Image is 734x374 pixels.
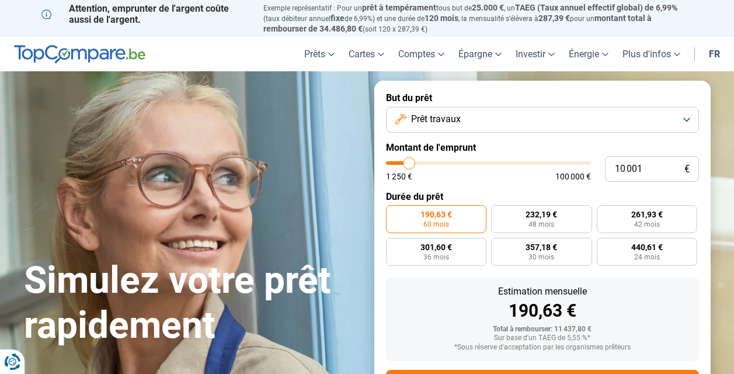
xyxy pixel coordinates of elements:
[386,191,699,202] label: Durée du prêt
[420,243,452,251] span: 301,60 €
[420,210,452,219] span: 190,63 €
[395,302,690,320] div: 190,63 €
[41,3,249,25] p: Attention, emprunter de l'argent coûte aussi de l'argent.
[362,3,436,12] span: prêt à tempérament
[386,92,699,103] label: But du prêt
[702,37,727,71] a: fr
[509,37,562,71] a: Investir
[472,3,504,12] span: 25.000 €
[263,3,693,34] p: Exemple représentatif : Pour un tous but de , un (taux débiteur annuel de 6,99%) et une durée de ...
[297,37,342,71] a: Prêts
[263,13,652,33] span: montant total à rembourser de 34.486,80 €
[631,210,663,219] span: 261,93 €
[515,3,677,12] span: TAEG (Taux annuel effectif global) de 6,99%
[451,37,509,71] a: Épargne
[24,258,360,348] h1: Simulez votre prêt rapidement
[391,37,451,71] a: Comptes
[386,172,412,181] span: 1 250 €
[395,325,690,334] div: Total à rembourser: 11 437,80 €
[331,13,345,23] span: fixe
[528,254,554,261] span: 30 mois
[634,254,660,261] span: 24 mois
[423,254,449,261] span: 36 mois
[555,172,591,181] span: 100 000 €
[526,243,557,251] span: 357,18 €
[538,13,570,23] span: 287,39 €
[342,37,391,71] a: Cartes
[684,164,690,174] span: €
[425,13,458,23] span: 120 mois
[615,37,687,71] a: Plus d'infos
[14,45,145,64] img: TopCompare
[423,221,449,228] span: 60 mois
[526,210,557,219] span: 232,19 €
[631,243,663,251] span: 440,61 €
[395,334,690,342] div: Sur base d'un TAEG de 5,55 %*
[386,107,699,133] button: Prêt travaux
[634,221,660,228] span: 42 mois
[562,37,615,71] a: Énergie
[411,113,461,126] span: Prêt travaux
[386,142,699,153] label: Montant de l'emprunt
[395,287,690,296] div: Estimation mensuelle
[395,344,690,352] div: *Sous réserve d'acceptation par les organismes prêteurs
[528,221,554,228] span: 48 mois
